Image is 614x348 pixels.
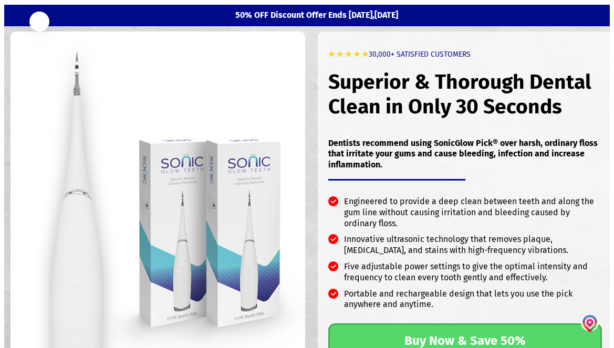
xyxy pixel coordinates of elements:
[328,50,369,59] b: ★ ★ ★ ★ ★
[581,313,599,333] img: jcrBskumnMAAAAASUVORK5CYII=
[328,39,602,59] h6: 30,000+ SATISFIED CUSTOMERS
[328,234,602,261] li: Innovative ultrasonic technology that removes plaque, [MEDICAL_DATA], and stains with high-freque...
[374,10,398,20] b: [DATE]
[328,138,602,171] p: Dentists recommend using SonicGlow Pick® over harsh, ordinary floss that irritate your gums and c...
[328,196,602,234] li: Engineered to provide a deep clean between teeth and along the gum line without causing irritatio...
[328,289,602,316] li: Portable and rechargeable design that lets you use the pick anywhere and anytime.
[328,59,602,130] h1: Superior & Thorough Dental Clean in Only 30 Seconds
[328,261,602,289] li: Five adjustable power settings to give the optimal intensity and frequency to clean every tooth g...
